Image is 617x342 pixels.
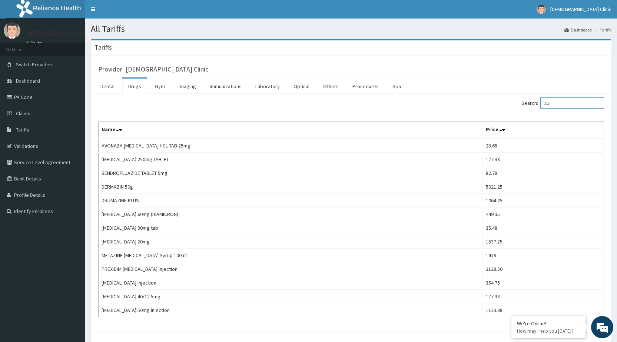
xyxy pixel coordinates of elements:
[98,66,208,73] h3: Provider - [DEMOGRAPHIC_DATA] Clinic
[483,207,604,221] td: 449.35
[26,40,44,46] a: Online
[99,207,483,221] td: [MEDICAL_DATA] 60mg (DIAMICRON)
[564,27,592,33] a: Dashboard
[483,180,604,194] td: 5321.25
[540,97,604,109] input: Search:
[517,320,580,327] div: We're Online!
[483,276,604,290] td: 354.75
[99,262,483,276] td: PREXIDIM [MEDICAL_DATA] Injection
[483,194,604,207] td: 1064.25
[483,122,604,139] th: Price
[99,249,483,262] td: METAZINE [MEDICAL_DATA] Syrup 100ml
[99,153,483,166] td: [MEDICAL_DATA] 250mg TABLET
[346,79,385,94] a: Procedures
[149,79,171,94] a: Gym
[204,79,248,94] a: Immunizations
[94,44,112,51] h3: Tariffs
[39,41,125,51] div: Chat with us now
[99,194,483,207] td: DRUMAZINE PLUS
[537,5,546,14] img: User Image
[593,27,611,33] li: Tariffs
[14,37,30,56] img: d_794563401_company_1708531726252_794563401
[483,290,604,303] td: 177.38
[483,235,604,249] td: 1537.25
[122,79,147,94] a: Drugs
[483,153,604,166] td: 177.38
[483,166,604,180] td: 82.78
[122,4,139,21] div: Minimize live chat window
[94,79,120,94] a: Dental
[387,79,407,94] a: Spa
[16,77,40,84] span: Dashboard
[517,328,580,334] p: How may I help you today?
[43,93,102,168] span: We're online!
[483,249,604,262] td: 1419
[4,22,20,39] img: User Image
[16,126,29,133] span: Tariffs
[550,6,611,13] span: [DEMOGRAPHIC_DATA] Clinic
[173,79,202,94] a: Imaging
[99,139,483,153] td: AVONAZA [MEDICAL_DATA] HCL TAB 25mg
[249,79,286,94] a: Laboratory
[99,180,483,194] td: DERMAZIN 50g
[317,79,345,94] a: Others
[99,290,483,303] td: [MEDICAL_DATA] 40/12.5mg
[483,303,604,317] td: 1123.38
[483,221,604,235] td: 35.48
[521,97,604,109] label: Search:
[99,235,483,249] td: [MEDICAL_DATA] 20mg
[99,166,483,180] td: BENDROFLUAZIDE TABLET 5mg
[99,122,483,139] th: Name
[16,110,30,117] span: Claims
[288,79,315,94] a: Optical
[4,202,141,228] textarea: Type your message and hit 'Enter'
[16,61,54,68] span: Switch Providers
[483,262,604,276] td: 2128.50
[91,24,611,34] h1: All Tariffs
[26,30,109,37] p: [DEMOGRAPHIC_DATA] Clinic
[483,139,604,153] td: 23.65
[99,276,483,290] td: [MEDICAL_DATA] Injection
[99,303,483,317] td: [MEDICAL_DATA] 50mg injection
[99,221,483,235] td: [MEDICAL_DATA] 80mg tab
